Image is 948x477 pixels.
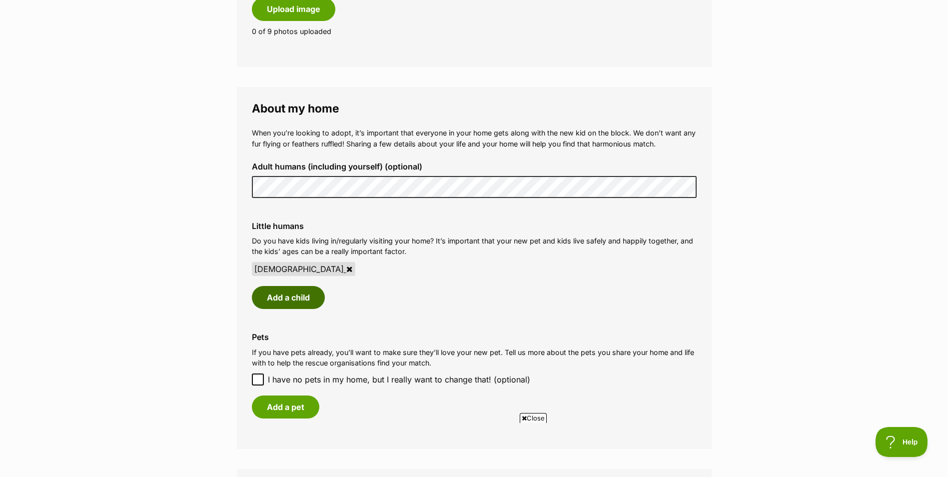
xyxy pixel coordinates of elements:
[252,347,697,368] p: If you have pets already, you’ll want to make sure they’ll love your new pet. Tell us more about ...
[252,127,697,149] p: When you’re looking to adopt, it’s important that everyone in your home gets along with the new k...
[252,235,697,257] p: Do you have kids living in/regularly visiting your home? It’s important that your new pet and kid...
[252,26,697,36] p: 0 of 9 photos uploaded
[252,332,697,341] label: Pets
[292,427,656,472] iframe: Advertisement
[876,427,928,457] iframe: Help Scout Beacon - Open
[252,286,325,309] button: Add a child
[252,102,697,115] legend: About my home
[252,162,697,171] label: Adult humans (including yourself) (optional)
[252,262,355,276] div: [DEMOGRAPHIC_DATA]
[252,395,319,418] button: Add a pet
[520,413,547,423] span: Close
[252,221,697,230] label: Little humans
[237,87,712,449] fieldset: About my home
[268,373,530,385] span: I have no pets in my home, but I really want to change that! (optional)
